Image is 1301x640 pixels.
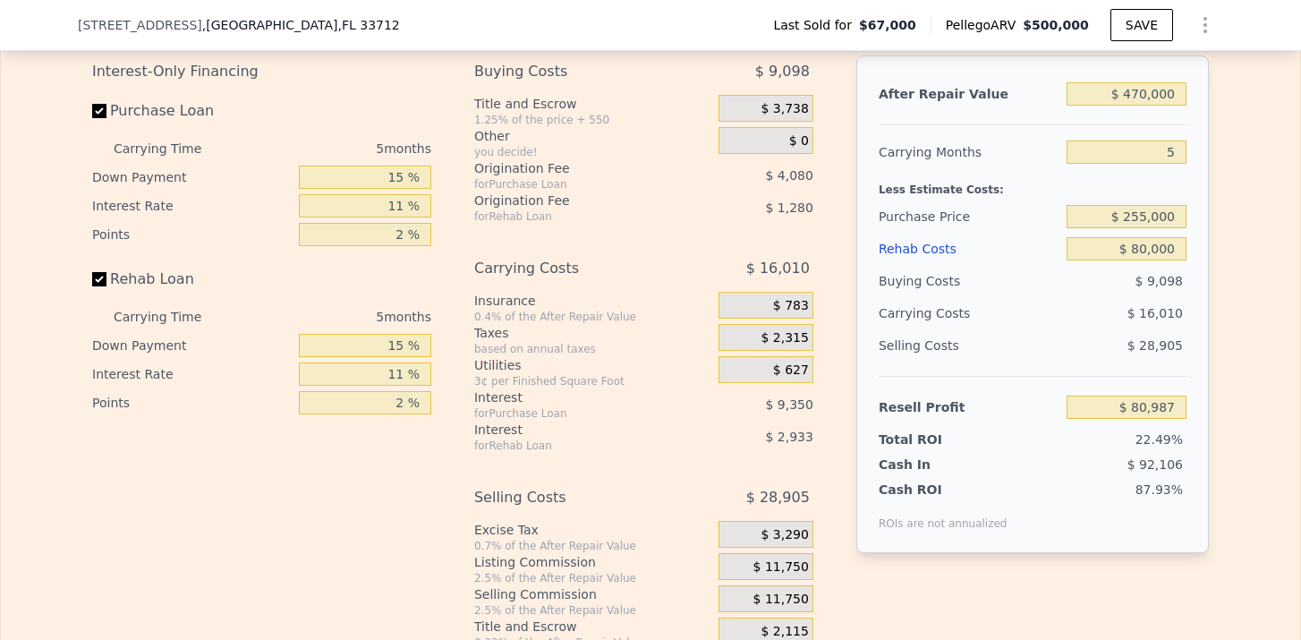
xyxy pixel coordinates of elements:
[879,168,1186,201] div: Less Estimate Costs:
[1135,482,1183,497] span: 87.93%
[92,331,292,360] div: Down Payment
[765,201,812,215] span: $ 1,280
[879,329,1059,362] div: Selling Costs
[474,342,711,356] div: based on annual taxes
[474,177,674,192] div: for Purchase Loan
[746,252,810,285] span: $ 16,010
[474,127,711,145] div: Other
[474,406,674,421] div: for Purchase Loan
[755,55,810,88] span: $ 9,098
[474,324,711,342] div: Taxes
[946,16,1024,34] span: Pellego ARV
[474,439,674,453] div: for Rehab Loan
[474,292,711,310] div: Insurance
[92,192,292,220] div: Interest Rate
[879,297,991,329] div: Carrying Costs
[474,585,711,603] div: Selling Commission
[761,101,808,117] span: $ 3,738
[92,360,292,388] div: Interest Rate
[474,95,711,113] div: Title and Escrow
[474,374,711,388] div: 3¢ per Finished Square Foot
[789,133,809,149] span: $ 0
[92,272,106,286] input: Rehab Loan
[202,16,400,34] span: , [GEOGRAPHIC_DATA]
[1110,9,1173,41] button: SAVE
[114,303,230,331] div: Carrying Time
[474,252,674,285] div: Carrying Costs
[879,201,1059,233] div: Purchase Price
[474,310,711,324] div: 0.4% of the After Repair Value
[1187,7,1223,43] button: Show Options
[761,527,808,543] span: $ 3,290
[237,134,431,163] div: 5 months
[337,18,399,32] span: , FL 33712
[474,421,674,439] div: Interest
[474,482,674,514] div: Selling Costs
[1023,18,1089,32] span: $500,000
[474,553,711,571] div: Listing Commission
[773,16,859,34] span: Last Sold for
[879,136,1059,168] div: Carrying Months
[879,499,1008,531] div: ROIs are not annualized
[879,265,1059,297] div: Buying Costs
[92,104,106,118] input: Purchase Loan
[765,397,812,412] span: $ 9,350
[761,624,808,640] span: $ 2,115
[474,356,711,374] div: Utilities
[879,391,1059,423] div: Resell Profit
[879,456,991,474] div: Cash In
[474,145,711,159] div: you decide!
[474,113,711,127] div: 1.25% of the price + 550
[746,482,810,514] span: $ 28,905
[474,618,711,636] div: Title and Escrow
[761,330,808,346] span: $ 2,315
[474,539,711,553] div: 0.7% of the After Repair Value
[765,168,812,183] span: $ 4,080
[474,571,711,585] div: 2.5% of the After Repair Value
[237,303,431,331] div: 5 months
[474,159,674,177] div: Origination Fee
[474,209,674,224] div: for Rehab Loan
[474,521,711,539] div: Excise Tax
[78,16,202,34] span: [STREET_ADDRESS]
[765,430,812,444] span: $ 2,933
[92,220,292,249] div: Points
[474,55,674,88] div: Buying Costs
[1127,457,1183,472] span: $ 92,106
[474,192,674,209] div: Origination Fee
[114,134,230,163] div: Carrying Time
[879,431,991,448] div: Total ROI
[92,163,292,192] div: Down Payment
[1127,338,1183,353] span: $ 28,905
[92,263,292,295] label: Rehab Loan
[879,78,1059,110] div: After Repair Value
[92,55,431,88] div: Interest-Only Financing
[1135,274,1183,288] span: $ 9,098
[753,592,809,608] span: $ 11,750
[1135,432,1183,447] span: 22.49%
[859,16,916,34] span: $67,000
[879,481,1008,499] div: Cash ROI
[92,388,292,417] div: Points
[1127,306,1183,320] span: $ 16,010
[474,603,711,618] div: 2.5% of the After Repair Value
[773,363,809,379] span: $ 627
[474,388,674,406] div: Interest
[879,233,1059,265] div: Rehab Costs
[753,559,809,576] span: $ 11,750
[773,298,809,314] span: $ 783
[92,95,292,127] label: Purchase Loan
